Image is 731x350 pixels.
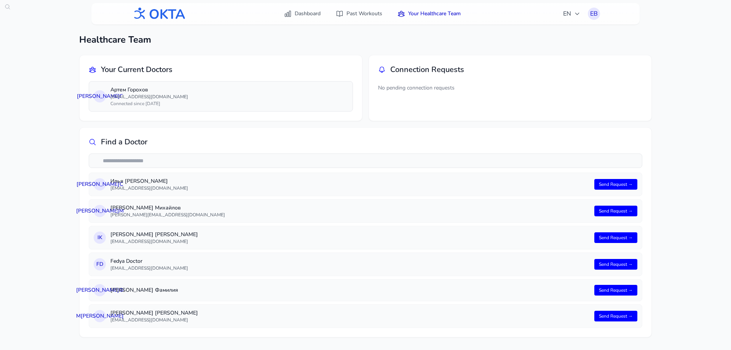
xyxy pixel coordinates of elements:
p: [PERSON_NAME] Михайлов [110,204,590,212]
span: F D [96,261,103,268]
span: [PERSON_NAME] Г [77,93,123,100]
p: [EMAIL_ADDRESS][DOMAIN_NAME] [110,185,590,191]
button: EN [559,6,585,21]
img: OKTA logo [131,4,186,24]
p: [EMAIL_ADDRESS][DOMAIN_NAME] [110,238,590,245]
h2: Connection Requests [390,64,464,75]
button: Send Request → [594,259,637,270]
p: Илья [PERSON_NAME] [110,177,590,185]
p: [EMAIL_ADDRESS][DOMAIN_NAME] [110,94,348,100]
h2: Your Current Doctors [101,64,172,75]
p: Артем Горохов [110,86,348,94]
p: [EMAIL_ADDRESS][DOMAIN_NAME] [110,265,590,271]
span: [PERSON_NAME] Ф [76,286,124,294]
h1: Healthcare Team [79,34,652,46]
span: EN [563,9,580,18]
button: Send Request → [594,285,637,296]
p: [EMAIL_ADDRESS][DOMAIN_NAME] [110,317,590,323]
span: [PERSON_NAME] М [76,207,124,215]
p: Connected since [DATE] [110,101,348,107]
span: I K [97,234,102,241]
a: Past Workouts [331,7,387,21]
p: [PERSON_NAME] Фамилия [110,286,590,294]
button: Send Request → [594,311,637,321]
span: [PERSON_NAME] С [77,181,123,188]
button: Send Request → [594,179,637,190]
p: Fedya Doctor [110,257,590,265]
h2: Find a Doctor [101,137,147,147]
button: Send Request → [594,232,637,243]
button: Send Request → [594,206,637,216]
a: Your Healthcare Team [393,7,465,21]
p: [PERSON_NAME] [PERSON_NAME] [110,309,590,317]
p: [PERSON_NAME][EMAIL_ADDRESS][DOMAIN_NAME] [110,212,590,218]
p: No pending connection requests [378,81,642,95]
p: [PERSON_NAME] [PERSON_NAME] [110,231,590,238]
span: М [PERSON_NAME] [76,312,124,320]
a: Dashboard [279,7,325,21]
button: ЕВ [588,8,600,20]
